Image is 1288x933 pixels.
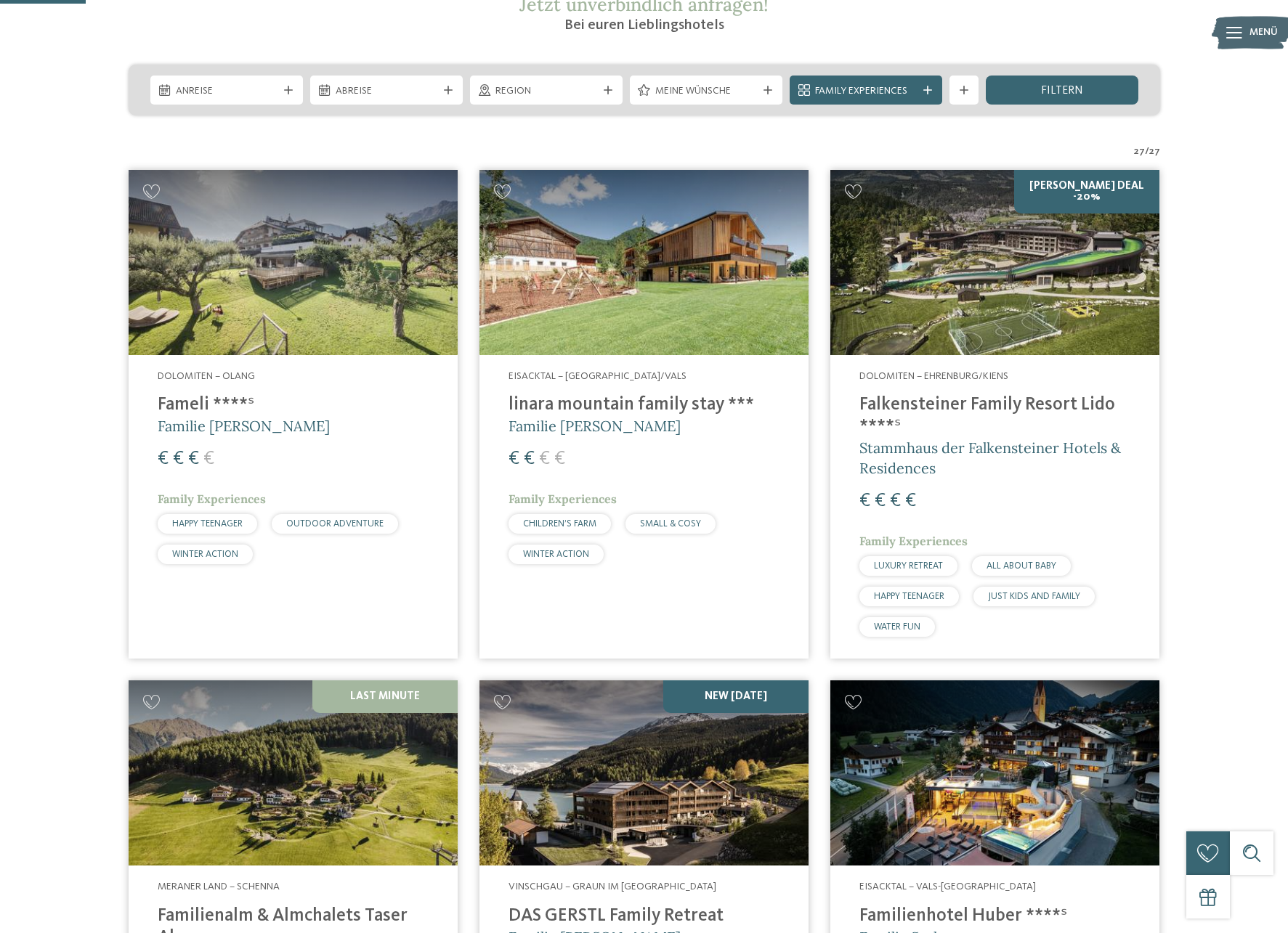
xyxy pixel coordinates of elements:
span: € [524,449,535,468]
span: € [188,449,199,468]
span: 27 [1149,144,1160,159]
span: Stammhaus der Falkensteiner Hotels & Residences [859,439,1121,477]
span: ALL ABOUT BABY [987,561,1056,571]
span: WINTER ACTION [523,550,589,559]
span: € [173,449,184,468]
span: € [158,449,169,468]
span: filtern [1041,85,1083,97]
span: Bei euren Lieblingshotels [564,18,724,33]
span: 27 [1134,144,1145,159]
span: Abreise [336,84,437,99]
span: Familie [PERSON_NAME] [158,417,330,435]
img: Familienhotels gesucht? Hier findet ihr die besten! [830,680,1159,865]
span: € [509,449,519,468]
span: SMALL & COSY [640,519,701,529]
span: Anreise [176,84,278,99]
a: Familienhotels gesucht? Hier findet ihr die besten! [PERSON_NAME] Deal -20% Dolomiten – Ehrenburg... [830,170,1159,659]
span: WATER FUN [874,622,920,632]
span: JUST KIDS AND FAMILY [988,592,1080,601]
span: Family Experiences [158,492,266,506]
img: Familienhotels gesucht? Hier findet ihr die besten! [479,170,809,355]
img: Familienhotels gesucht? Hier findet ihr die besten! [830,170,1159,355]
span: Family Experiences [859,534,968,548]
span: Meine Wünsche [655,84,757,99]
span: Dolomiten – Olang [158,371,255,381]
h4: DAS GERSTL Family Retreat [509,905,779,927]
span: LUXURY RETREAT [874,561,943,571]
span: HAPPY TEENAGER [172,519,243,529]
span: € [554,449,565,468]
span: € [875,492,886,510]
span: € [539,449,550,468]
span: Vinschgau – Graun im [GEOGRAPHIC_DATA] [509,881,716,892]
img: Familienhotels gesucht? Hier findet ihr die besten! [479,680,809,865]
a: Familienhotels gesucht? Hier findet ihr die besten! Dolomiten – Olang Fameli ****ˢ Familie [PERSO... [129,170,458,659]
span: Region [495,84,597,99]
span: € [890,492,901,510]
span: Eisacktal – Vals-[GEOGRAPHIC_DATA] [859,881,1036,892]
span: Family Experiences [815,84,917,99]
span: € [859,492,870,510]
img: Familienhotels gesucht? Hier findet ihr die besten! [129,680,458,865]
span: € [905,492,916,510]
h4: Familienhotel Huber ****ˢ [859,905,1130,927]
span: Eisacktal – [GEOGRAPHIC_DATA]/Vals [509,371,686,381]
img: Familienhotels gesucht? Hier findet ihr die besten! [129,170,458,355]
a: Familienhotels gesucht? Hier findet ihr die besten! Eisacktal – [GEOGRAPHIC_DATA]/Vals linara mou... [479,170,809,659]
span: Meraner Land – Schenna [158,881,280,892]
span: OUTDOOR ADVENTURE [286,519,384,529]
span: Dolomiten – Ehrenburg/Kiens [859,371,1008,381]
span: Family Experiences [509,492,617,506]
span: WINTER ACTION [172,550,238,559]
span: CHILDREN’S FARM [523,519,596,529]
span: HAPPY TEENAGER [874,592,944,601]
span: Familie [PERSON_NAME] [509,417,681,435]
span: € [203,449,214,468]
span: / [1145,144,1149,159]
h4: linara mountain family stay *** [509,394,779,416]
h4: Falkensteiner Family Resort Lido ****ˢ [859,394,1130,438]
